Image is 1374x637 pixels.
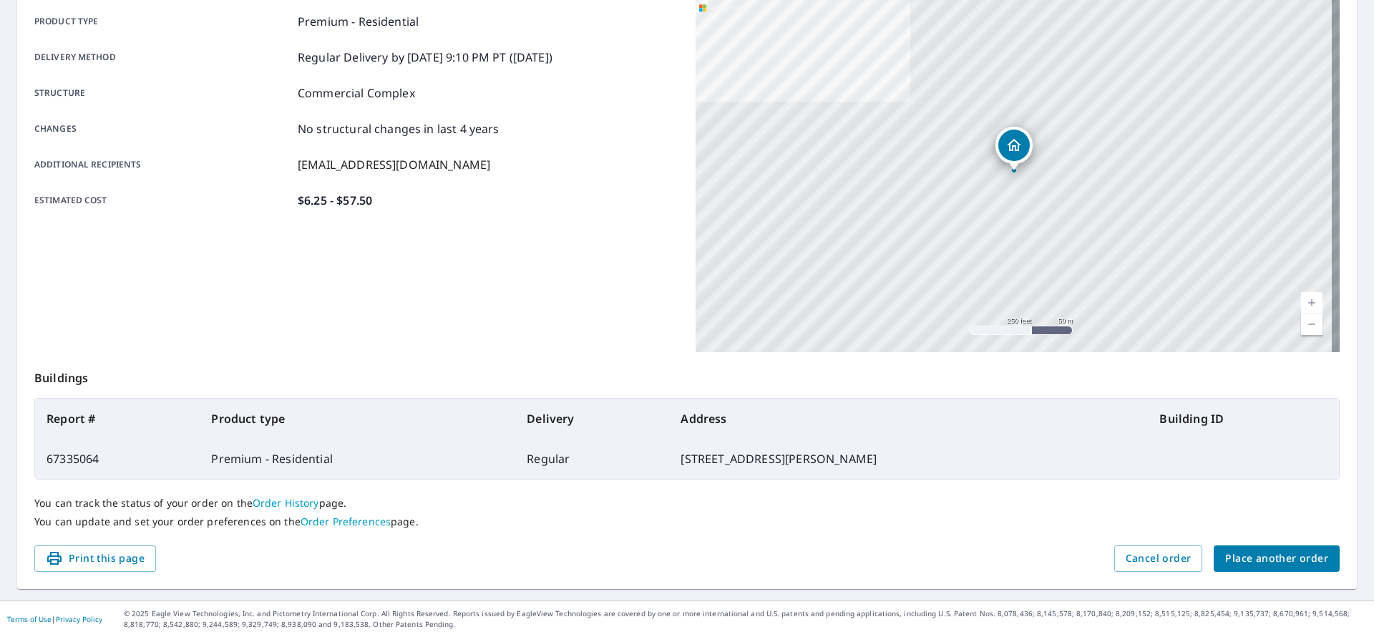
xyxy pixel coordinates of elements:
p: Product type [34,13,292,30]
p: Changes [34,120,292,137]
div: Dropped pin, building 1, Residential property, 59 Sullivan Rd Lisbon, CT 06351 [995,127,1033,171]
p: | [7,615,102,623]
th: Product type [200,399,515,439]
p: No structural changes in last 4 years [298,120,500,137]
td: Premium - Residential [200,439,515,479]
span: Print this page [46,550,145,568]
p: You can track the status of your order on the page. [34,497,1340,510]
p: [EMAIL_ADDRESS][DOMAIN_NAME] [298,156,490,173]
th: Delivery [515,399,669,439]
a: Privacy Policy [56,614,102,624]
a: Order History [253,496,319,510]
a: Terms of Use [7,614,52,624]
td: Regular [515,439,669,479]
button: Print this page [34,545,156,572]
a: Current Level 17, Zoom Out [1301,313,1322,335]
p: Structure [34,84,292,102]
p: Buildings [34,352,1340,398]
p: Commercial Complex [298,84,415,102]
p: Additional recipients [34,156,292,173]
th: Building ID [1148,399,1339,439]
p: Delivery method [34,49,292,66]
a: Order Preferences [301,515,391,528]
span: Cancel order [1126,550,1192,568]
td: 67335064 [35,439,200,479]
a: Current Level 17, Zoom In [1301,292,1322,313]
td: [STREET_ADDRESS][PERSON_NAME] [669,439,1148,479]
p: © 2025 Eagle View Technologies, Inc. and Pictometry International Corp. All Rights Reserved. Repo... [124,608,1367,630]
p: Premium - Residential [298,13,419,30]
p: $6.25 - $57.50 [298,192,372,209]
span: Place another order [1225,550,1328,568]
th: Address [669,399,1148,439]
th: Report # [35,399,200,439]
p: Estimated cost [34,192,292,209]
button: Cancel order [1114,545,1203,572]
p: You can update and set your order preferences on the page. [34,515,1340,528]
button: Place another order [1214,545,1340,572]
p: Regular Delivery by [DATE] 9:10 PM PT ([DATE]) [298,49,552,66]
